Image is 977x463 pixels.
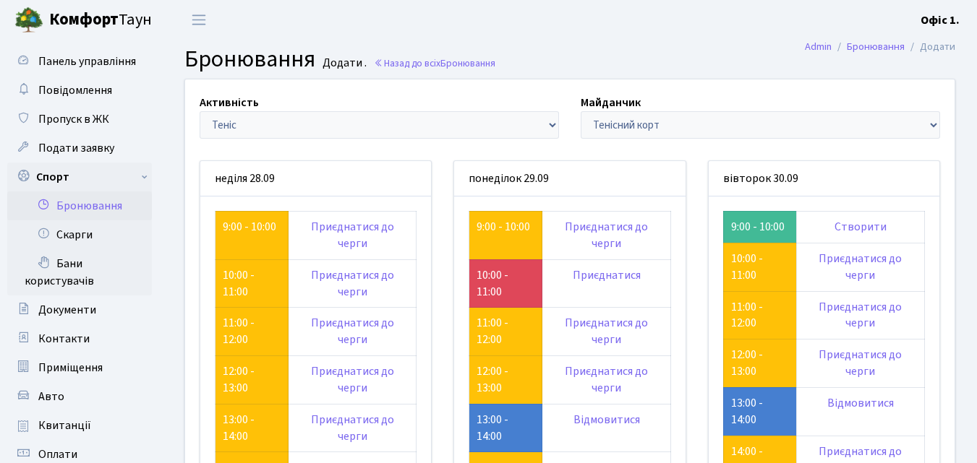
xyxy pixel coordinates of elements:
a: Спорт [7,163,152,191]
a: Приєднатися до черги [311,315,394,347]
a: Бронювання [847,39,905,54]
a: Приміщення [7,353,152,382]
a: Приєднатися до черги [311,267,394,300]
small: Додати . [320,56,367,70]
a: 11:00 - 12:00 [477,315,508,347]
a: 9:00 - 10:00 [477,219,530,235]
button: Переключити навігацію [181,8,217,32]
a: Бронювання [7,191,152,220]
a: Admin [805,39,832,54]
div: неділя 28.09 [200,161,431,196]
span: Таун [49,8,152,33]
a: Приєднатися до черги [819,299,902,332]
span: Авто [38,389,64,404]
span: Панель управління [38,53,136,69]
a: Приєднатися до черги [311,363,394,396]
a: Документи [7,295,152,324]
a: Приєднатися до черги [819,251,902,283]
div: понеділок 29.09 [454,161,685,196]
span: Бронювання [440,56,495,70]
a: Приєднатися [573,267,641,283]
a: Повідомлення [7,76,152,105]
a: Офіс 1. [921,12,960,29]
a: Приєднатися до черги [819,347,902,379]
a: 13:00 - 14:00 [731,395,763,428]
b: Офіс 1. [921,12,960,28]
a: 10:00 - 11:00 [731,251,763,283]
a: Відмовитися [573,412,640,428]
a: 12:00 - 13:00 [731,347,763,379]
a: Назад до всіхБронювання [374,56,495,70]
td: 9:00 - 10:00 [723,211,796,243]
a: Відмовитися [827,395,894,411]
span: Приміщення [38,360,103,376]
a: 13:00 - 14:00 [223,412,255,444]
span: Оплати [38,446,77,462]
img: logo.png [14,6,43,35]
a: Приєднатися до черги [565,219,648,251]
a: 9:00 - 10:00 [223,219,276,235]
a: Контакти [7,324,152,353]
a: Приєднатися до черги [565,363,648,396]
span: Подати заявку [38,140,114,156]
a: Скарги [7,220,152,249]
label: Активність [200,94,259,111]
a: 11:00 - 12:00 [731,299,763,332]
a: Приєднатися до черги [311,412,394,444]
span: Документи [38,302,96,318]
div: вівторок 30.09 [709,161,939,196]
a: 12:00 - 13:00 [477,363,508,396]
a: Створити [835,219,887,235]
a: Бани користувачів [7,249,152,295]
a: Подати заявку [7,134,152,163]
a: 11:00 - 12:00 [223,315,255,347]
span: Повідомлення [38,82,112,98]
a: Панель управління [7,47,152,76]
a: Пропуск в ЖК [7,105,152,134]
a: 12:00 - 13:00 [223,363,255,396]
span: Контакти [38,331,90,347]
b: Комфорт [49,8,119,31]
span: Бронювання [184,43,315,76]
span: Пропуск в ЖК [38,111,109,127]
nav: breadcrumb [783,32,977,62]
a: Приєднатися до черги [311,219,394,251]
label: Майданчик [581,94,641,111]
a: Приєднатися до черги [565,315,648,347]
a: 10:00 - 11:00 [477,267,508,300]
a: 10:00 - 11:00 [223,267,255,300]
a: Авто [7,382,152,411]
li: Додати [905,39,955,55]
a: 13:00 - 14:00 [477,412,508,444]
a: Квитанції [7,411,152,440]
span: Квитанції [38,417,91,433]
